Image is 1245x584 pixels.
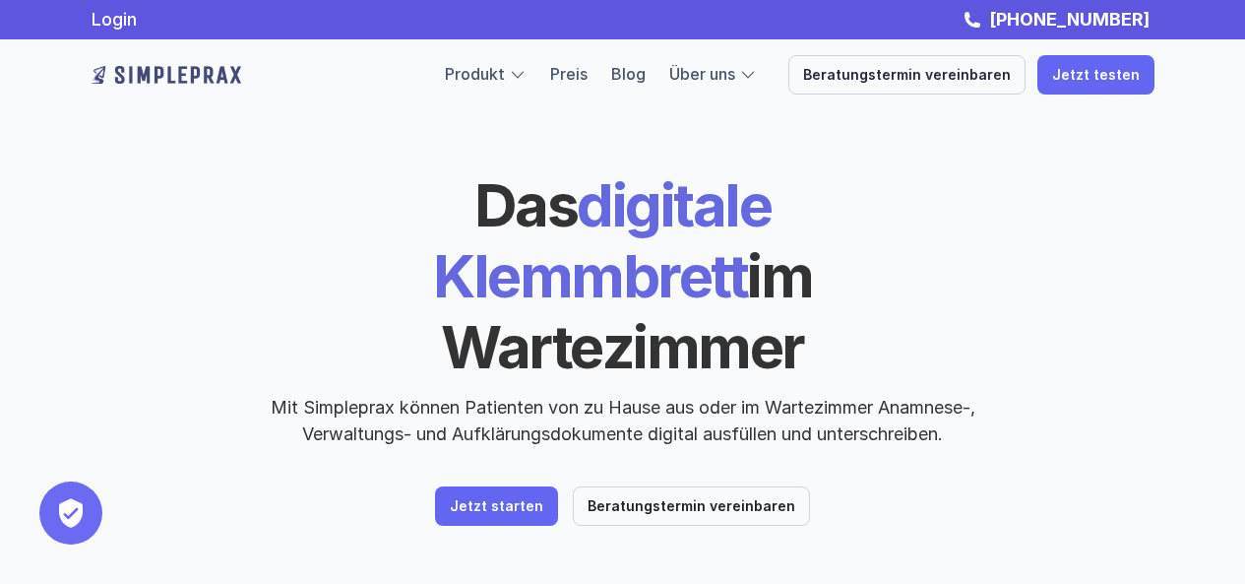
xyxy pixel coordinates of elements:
[989,9,1150,30] strong: [PHONE_NUMBER]
[445,64,505,84] a: Produkt
[1037,55,1154,95] a: Jetzt testen
[669,64,735,84] a: Über uns
[611,64,646,84] a: Blog
[474,169,578,240] span: Das
[550,64,588,84] a: Preis
[283,169,963,382] h1: digitale Klemmbrett
[588,498,795,515] p: Beratungstermin vereinbaren
[803,67,1011,84] p: Beratungstermin vereinbaren
[573,487,810,526] a: Beratungstermin vereinbaren
[788,55,1026,95] a: Beratungstermin vereinbaren
[441,240,823,382] span: im Wartezimmer
[984,9,1154,30] a: [PHONE_NUMBER]
[92,9,137,30] a: Login
[254,394,992,447] p: Mit Simpleprax können Patienten von zu Hause aus oder im Wartezimmer Anamnese-, Verwaltungs- und ...
[435,487,558,526] a: Jetzt starten
[450,498,543,515] p: Jetzt starten
[1052,67,1140,84] p: Jetzt testen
